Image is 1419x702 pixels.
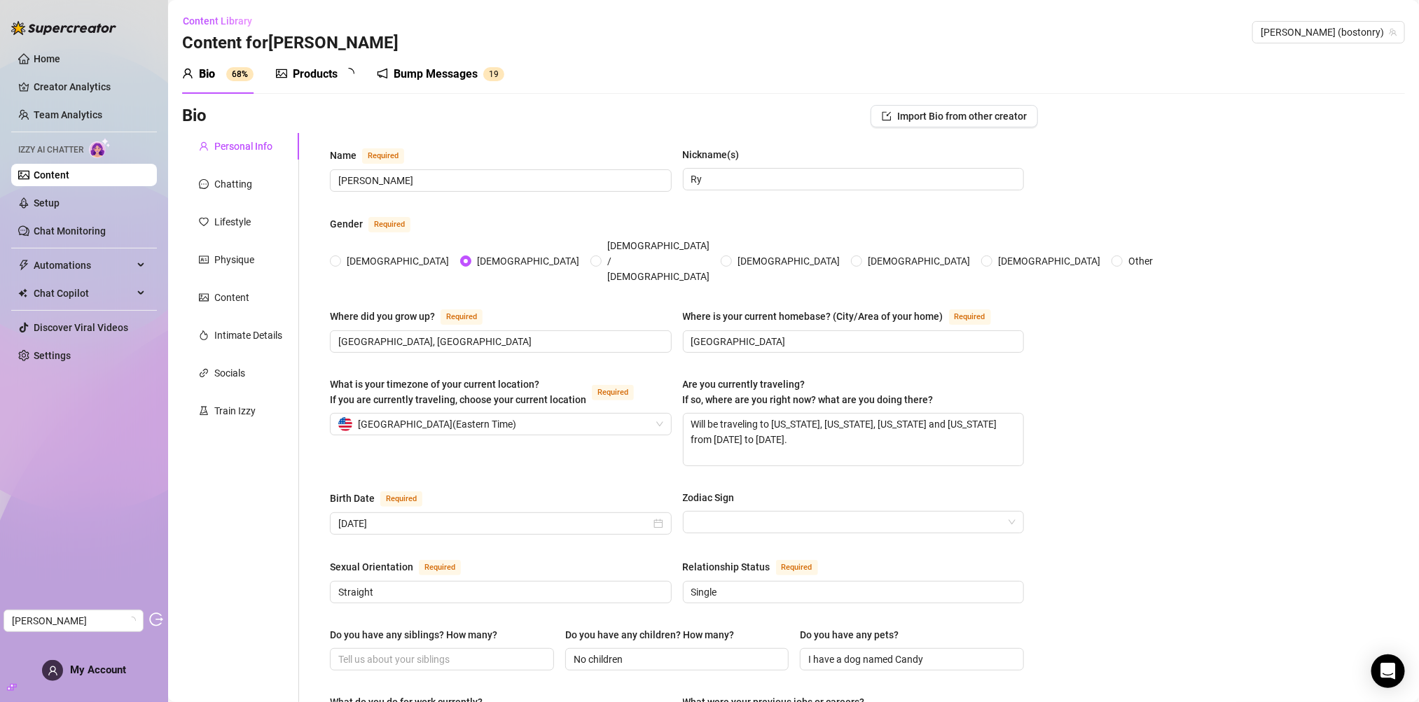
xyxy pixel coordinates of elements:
[183,15,252,27] span: Content Library
[199,217,209,227] span: heart
[12,610,135,631] span: Ryan O'Boyle
[214,365,245,381] div: Socials
[330,216,426,232] label: Gender
[683,147,740,162] div: Nickname(s)
[18,143,83,157] span: Izzy AI Chatter
[330,148,357,163] div: Name
[684,414,1024,465] textarea: Will be traveling to [US_STATE], [US_STATE], [US_STATE] and [US_STATE] from [DATE] to [DATE].
[489,69,494,79] span: 1
[182,10,263,32] button: Content Library
[691,171,1013,187] input: Nickname(s)
[419,560,461,575] span: Required
[34,76,146,98] a: Creator Analytics
[214,139,272,154] div: Personal Info
[330,379,586,405] span: What is your timezone of your current location? If you are currently traveling, choose your curre...
[127,617,136,625] span: loading
[683,309,943,324] div: Where is your current homebase? (City/Area of your home)
[34,53,60,64] a: Home
[380,491,422,507] span: Required
[871,105,1038,127] button: Import Bio from other creator
[199,406,209,416] span: experiment
[89,138,111,158] img: AI Chatter
[330,147,420,164] label: Name
[199,66,215,83] div: Bio
[7,682,17,692] span: build
[800,627,908,643] label: Do you have any pets?
[683,147,749,162] label: Nickname(s)
[691,334,1013,349] input: Where is your current homebase? (City/Area of your home)
[34,282,133,304] span: Chat Copilot
[11,21,116,35] img: logo-BBDzfeDw.svg
[691,584,1013,600] input: Relationship Status
[683,308,1006,325] label: Where is your current homebase? (City/Area of your home)
[199,141,209,151] span: user
[358,414,516,435] span: [GEOGRAPHIC_DATA] ( Eastern Time )
[394,66,478,83] div: Bump Messages
[949,309,991,325] span: Required
[330,216,363,232] div: Gender
[48,666,58,676] span: user
[592,385,634,400] span: Required
[34,225,106,237] a: Chat Monitoring
[683,379,934,405] span: Are you currently traveling? If so, where are you right now? what are you doing there?
[276,68,287,79] span: picture
[34,350,71,361] a: Settings
[214,252,254,267] div: Physique
[330,309,435,324] div: Where did you grow up?
[683,559,833,575] label: Relationship Status
[338,417,352,431] img: us
[214,176,252,192] div: Chatting
[362,148,404,164] span: Required
[330,491,375,506] div: Birth Date
[199,368,209,378] span: link
[338,334,660,349] input: Where did you grow up?
[338,173,660,188] input: Name
[1389,28,1397,36] span: team
[330,308,498,325] label: Where did you grow up?
[653,519,663,528] span: close-circle
[18,288,27,298] img: Chat Copilot
[70,664,126,676] span: My Account
[214,214,251,230] div: Lifestyle
[34,169,69,181] a: Content
[441,309,483,325] span: Required
[338,516,651,531] input: Birth Date
[34,322,128,333] a: Discover Viral Videos
[199,330,209,340] span: fire
[214,290,249,305] div: Content
[330,559,413,575] div: Sexual Orientation
[343,68,354,79] span: loading
[483,67,504,81] sup: 19
[199,293,209,302] span: picture
[182,105,207,127] h3: Bio
[341,253,455,269] span: [DEMOGRAPHIC_DATA]
[149,612,163,626] span: logout
[199,255,209,265] span: idcard
[683,490,735,505] div: Zodiac Sign
[330,490,438,507] label: Birth Date
[368,217,410,232] span: Required
[992,253,1106,269] span: [DEMOGRAPHIC_DATA]
[882,111,892,121] span: import
[338,584,660,600] input: Sexual Orientation
[182,32,399,55] h3: Content for [PERSON_NAME]
[471,253,585,269] span: [DEMOGRAPHIC_DATA]
[1371,654,1405,688] div: Open Intercom Messenger
[683,559,770,575] div: Relationship Status
[808,652,1013,667] input: Do you have any pets?
[494,69,499,79] span: 9
[1261,22,1397,43] span: Ryan (bostonry)
[602,238,715,284] span: [DEMOGRAPHIC_DATA] / [DEMOGRAPHIC_DATA]
[182,68,193,79] span: user
[330,559,476,575] label: Sexual Orientation
[293,66,338,83] div: Products
[226,67,254,81] sup: 68%
[776,560,818,575] span: Required
[897,111,1027,122] span: Import Bio from other creator
[338,652,543,667] input: Do you have any siblings? How many?
[34,197,60,209] a: Setup
[565,627,744,643] label: Do you have any children? How many?
[214,328,282,343] div: Intimate Details
[330,627,497,643] div: Do you have any siblings? How many?
[199,179,209,189] span: message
